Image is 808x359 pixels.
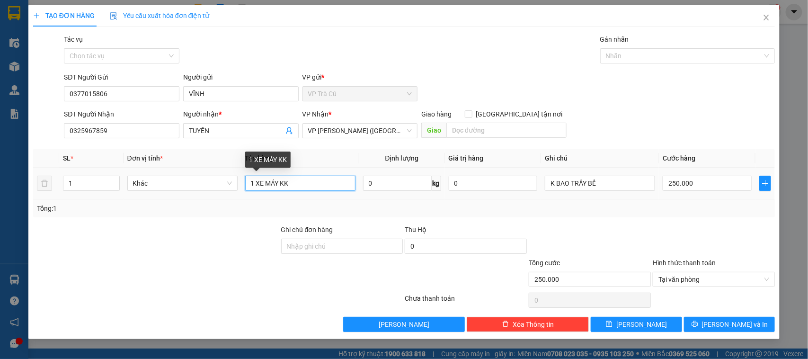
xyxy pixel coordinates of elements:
span: Giao [421,123,446,138]
div: SĐT Người Nhận [64,109,179,119]
img: icon [110,12,117,20]
span: Định lượng [385,154,419,162]
input: Ghi chú đơn hàng [281,239,403,254]
div: Chưa thanh toán [404,293,528,310]
span: plus [33,12,40,19]
span: [PERSON_NAME] [616,319,667,330]
span: Tổng cước [529,259,560,267]
span: SL [63,154,71,162]
span: [GEOGRAPHIC_DATA] tận nơi [472,109,567,119]
span: [PERSON_NAME] [379,319,429,330]
span: plus [760,179,771,187]
span: Giao hàng [421,110,452,118]
input: Dọc đường [446,123,567,138]
button: save[PERSON_NAME] [591,317,682,332]
span: Thu Hộ [405,226,426,233]
span: VP Trà Cú [308,87,412,101]
button: delete [37,176,52,191]
span: VP Trần Phú (Hàng) [308,124,412,138]
span: printer [692,321,698,328]
span: delete [502,321,509,328]
span: TẠO ĐƠN HÀNG [33,12,95,19]
span: user-add [285,127,293,135]
input: Ghi Chú [545,176,655,191]
button: deleteXóa Thông tin [467,317,589,332]
span: Đơn vị tính [127,154,163,162]
span: close [763,14,770,21]
label: Gán nhãn [600,36,629,43]
div: Tổng: 1 [37,203,312,214]
input: 0 [449,176,538,191]
div: 1 XE MÁY KK [245,152,291,168]
button: printer[PERSON_NAME] và In [684,317,775,332]
input: VD: Bàn, Ghế [245,176,355,191]
th: Ghi chú [541,149,659,168]
button: [PERSON_NAME] [343,317,465,332]
span: save [606,321,613,328]
label: Tác vụ [64,36,83,43]
span: VP Nhận [302,110,329,118]
div: SĐT Người Gửi [64,72,179,82]
span: Cước hàng [663,154,695,162]
span: Yêu cầu xuất hóa đơn điện tử [110,12,210,19]
button: plus [759,176,771,191]
span: Xóa Thông tin [513,319,554,330]
span: Tại văn phòng [658,272,769,287]
div: VP gửi [302,72,418,82]
label: Hình thức thanh toán [653,259,716,267]
div: Người nhận [183,109,299,119]
button: Close [753,5,780,31]
label: Ghi chú đơn hàng [281,226,333,233]
span: [PERSON_NAME] và In [702,319,768,330]
span: Khác [133,176,232,190]
div: Người gửi [183,72,299,82]
span: Giá trị hàng [449,154,484,162]
span: kg [432,176,441,191]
